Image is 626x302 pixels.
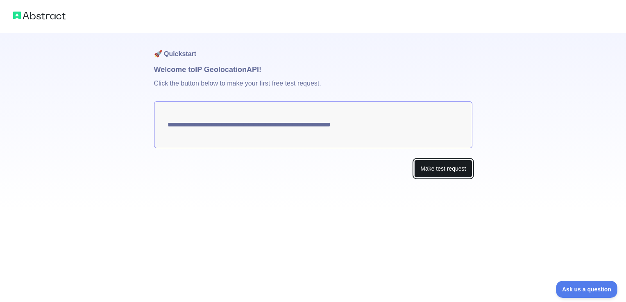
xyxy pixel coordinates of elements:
img: Abstract logo [13,10,66,21]
iframe: Toggle Customer Support [556,281,618,298]
p: Click the button below to make your first free test request. [154,75,472,101]
h1: 🚀 Quickstart [154,33,472,64]
button: Make test request [414,160,472,178]
h1: Welcome to IP Geolocation API! [154,64,472,75]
